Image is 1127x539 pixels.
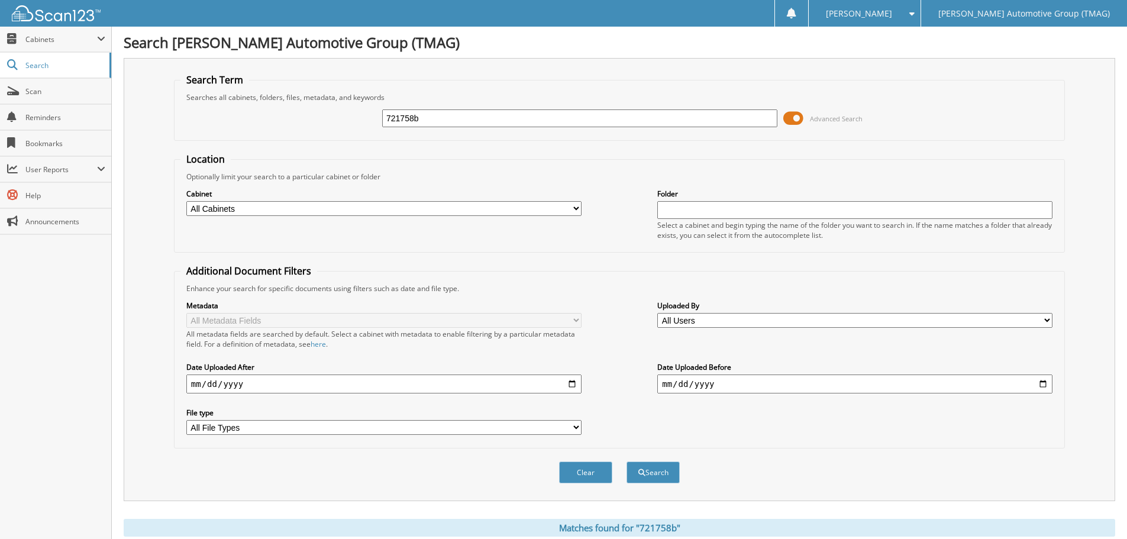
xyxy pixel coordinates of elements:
[180,264,317,277] legend: Additional Document Filters
[180,73,249,86] legend: Search Term
[124,519,1115,537] div: Matches found for "721758b"
[186,408,582,418] label: File type
[657,189,1052,199] label: Folder
[627,461,680,483] button: Search
[180,283,1058,293] div: Enhance your search for specific documents using filters such as date and file type.
[657,362,1052,372] label: Date Uploaded Before
[810,114,863,123] span: Advanced Search
[25,217,105,227] span: Announcements
[186,375,582,393] input: start
[186,301,582,311] label: Metadata
[25,60,104,70] span: Search
[826,10,892,17] span: [PERSON_NAME]
[311,339,326,349] a: here
[938,10,1110,17] span: [PERSON_NAME] Automotive Group (TMAG)
[25,138,105,149] span: Bookmarks
[559,461,612,483] button: Clear
[25,86,105,96] span: Scan
[25,112,105,122] span: Reminders
[186,189,582,199] label: Cabinet
[186,329,582,349] div: All metadata fields are searched by default. Select a cabinet with metadata to enable filtering b...
[657,301,1052,311] label: Uploaded By
[180,172,1058,182] div: Optionally limit your search to a particular cabinet or folder
[12,5,101,21] img: scan123-logo-white.svg
[124,33,1115,52] h1: Search [PERSON_NAME] Automotive Group (TMAG)
[25,191,105,201] span: Help
[657,375,1052,393] input: end
[25,164,97,175] span: User Reports
[657,220,1052,240] div: Select a cabinet and begin typing the name of the folder you want to search in. If the name match...
[186,362,582,372] label: Date Uploaded After
[25,34,97,44] span: Cabinets
[180,153,231,166] legend: Location
[180,92,1058,102] div: Searches all cabinets, folders, files, metadata, and keywords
